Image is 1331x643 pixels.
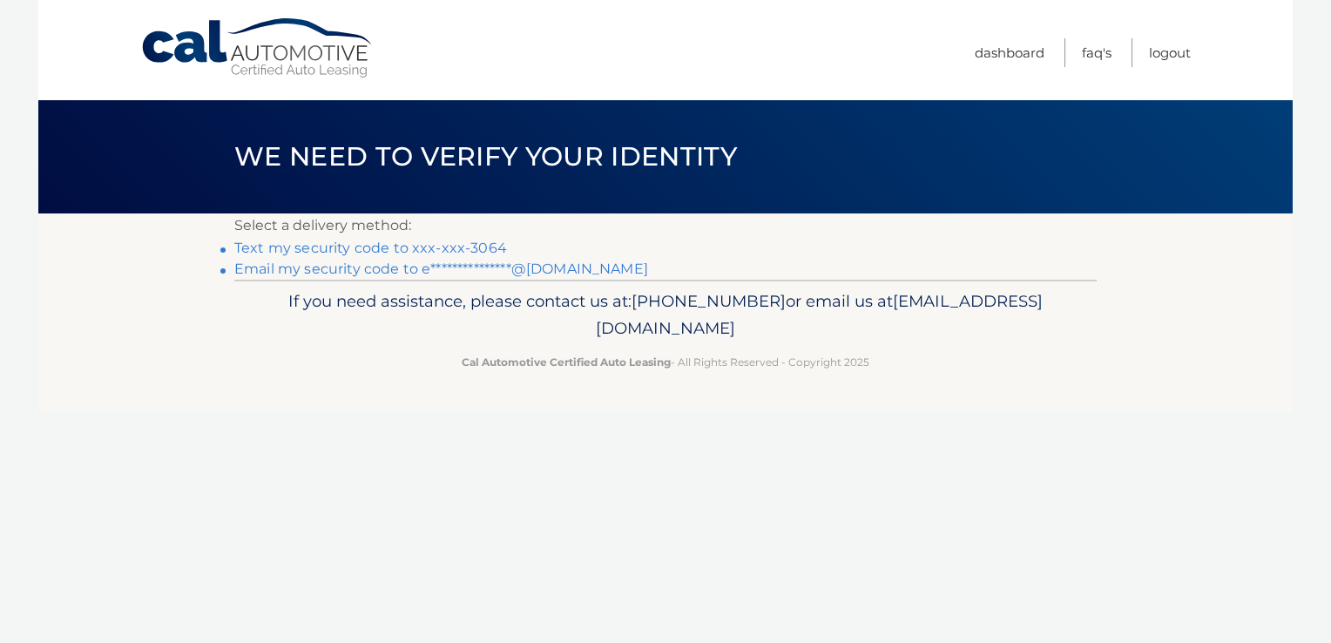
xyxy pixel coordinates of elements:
[234,140,737,173] span: We need to verify your identity
[140,17,375,79] a: Cal Automotive
[975,38,1044,67] a: Dashboard
[234,213,1097,238] p: Select a delivery method:
[1149,38,1191,67] a: Logout
[234,240,507,256] a: Text my security code to xxx-xxx-3064
[246,353,1085,371] p: - All Rights Reserved - Copyright 2025
[246,288,1085,343] p: If you need assistance, please contact us at: or email us at
[632,291,786,311] span: [PHONE_NUMBER]
[1082,38,1111,67] a: FAQ's
[462,355,671,369] strong: Cal Automotive Certified Auto Leasing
